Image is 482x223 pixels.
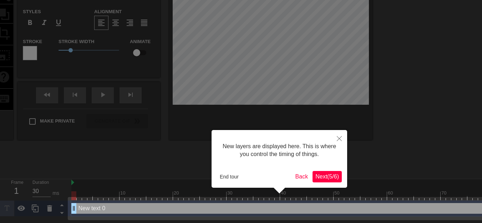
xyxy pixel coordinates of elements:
div: New layers are displayed here. This is where you control the timing of things. [217,135,342,166]
button: Next [313,171,342,182]
button: End tour [217,171,242,182]
button: Close [331,130,347,146]
span: Next ( 5 / 6 ) [315,173,339,180]
button: Back [293,171,311,182]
